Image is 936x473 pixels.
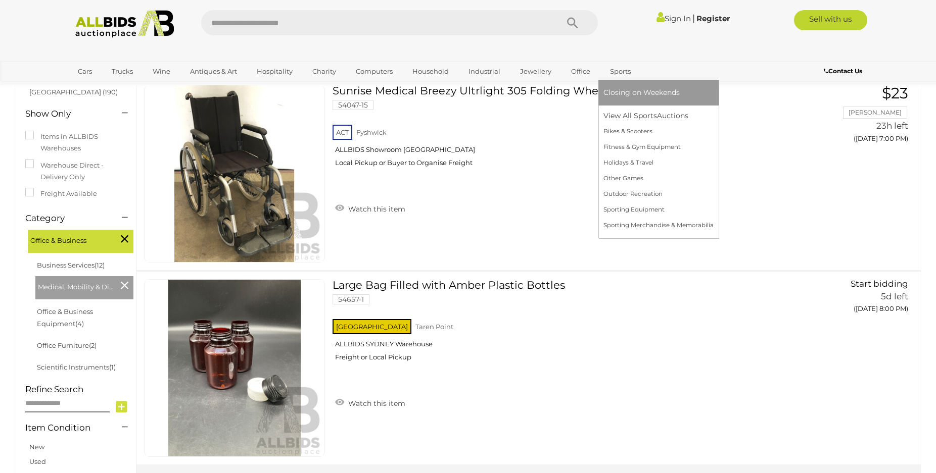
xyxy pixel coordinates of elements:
a: Hospitality [250,63,299,80]
label: Freight Available [25,188,97,199]
h4: Show Only [25,109,107,119]
span: Start bidding [851,279,908,289]
a: Office & Business Equipment(4) [37,307,93,327]
span: Watch this item [346,399,405,408]
img: 54657-1a.jpeg [146,280,323,456]
span: Medical, Mobility & Disability Aids [38,279,114,293]
a: Charity [306,63,343,80]
a: [GEOGRAPHIC_DATA] (190) [29,88,118,96]
a: [GEOGRAPHIC_DATA] [71,80,156,96]
a: Sports [603,63,637,80]
a: Office [565,63,597,80]
a: Business Services(12) [37,261,105,269]
span: Watch this item [346,204,405,214]
a: Start bidding 5d left ([DATE] 8:00 PM) [798,279,911,319]
label: Items in ALLBIDS Warehouses [25,131,126,154]
a: Scientific Instruments(1) [37,363,116,371]
img: Allbids.com.au [70,10,179,38]
a: Sell with us [794,10,867,30]
span: (2) [89,341,97,349]
a: Computers [349,63,399,80]
a: Sunrise Medical Breezy Ultrlight 305 Folding Wheelchair 54047-15 ACT Fyshwick ALLBIDS Showroom [G... [340,85,782,175]
a: Used [29,457,46,465]
img: 54047-15a.jpg [146,85,323,262]
a: Antiques & Art [183,63,244,80]
a: Industrial [462,63,507,80]
b: Contact Us [824,67,862,75]
a: Office Furniture(2) [37,341,97,349]
a: Jewellery [513,63,558,80]
span: (12) [95,261,105,269]
a: Cars [71,63,99,80]
a: Watch this item [333,200,408,216]
a: Large Bag Filled with Amber Plastic Bottles 54657-1 [GEOGRAPHIC_DATA] Taren Point ALLBIDS SYDNEY ... [340,279,782,369]
a: $23 [PERSON_NAME] 23h left ([DATE] 7:00 PM) [798,85,911,148]
span: (1) [109,363,116,371]
a: Watch this item [333,395,408,410]
a: Register [696,14,730,23]
label: Warehouse Direct - Delivery Only [25,160,126,183]
span: (4) [75,320,84,328]
a: Trucks [105,63,139,80]
h4: Item Condition [25,423,107,433]
span: Office & Business [30,232,106,246]
a: Household [406,63,455,80]
button: Search [547,10,598,35]
span: | [692,13,695,24]
a: New [29,443,44,451]
a: Sign In [657,14,691,23]
a: Contact Us [824,66,865,77]
h4: Refine Search [25,385,133,394]
h4: Category [25,214,107,223]
a: Wine [146,63,177,80]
